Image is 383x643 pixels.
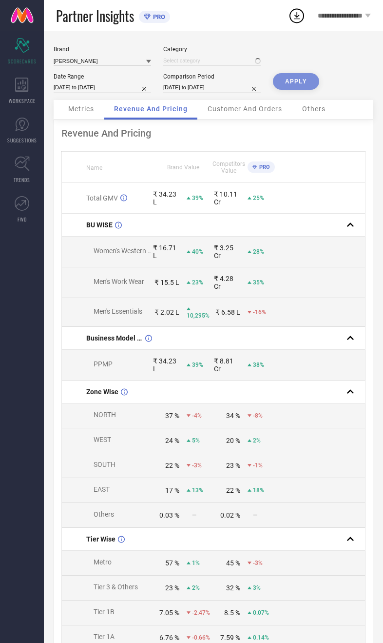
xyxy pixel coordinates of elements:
div: 24 % [165,437,179,444]
div: ₹ 15.5 L [154,279,179,286]
span: -3% [192,462,202,469]
div: 8.5 % [224,609,240,617]
div: Brand [54,46,151,53]
span: -1% [253,462,263,469]
span: 40% [192,248,203,255]
span: Men's Essentials [94,307,142,315]
span: TRENDS [14,176,30,183]
span: Zone Wise [86,388,118,396]
div: 7.59 % [220,634,240,642]
span: WORKSPACE [9,97,36,104]
span: EAST [94,485,110,493]
div: 0.02 % [220,511,240,519]
div: 34 % [226,412,240,420]
div: ₹ 4.28 Cr [214,275,240,290]
span: PPMP [94,360,113,368]
span: SOUTH [94,461,115,468]
span: Tier Wise [86,535,115,543]
div: ₹ 34.23 L [153,357,179,373]
span: NORTH [94,411,116,419]
span: Total GMV [86,194,118,202]
div: ₹ 3.25 Cr [214,244,240,260]
span: 25% [253,195,264,201]
div: 6.76 % [159,634,179,642]
div: ₹ 10.11 Cr [214,190,240,206]
div: Comparison Period [163,73,261,80]
span: Customer And Orders [208,105,282,113]
span: Men's Work Wear [94,278,144,285]
span: 1% [192,560,200,566]
div: 0.03 % [159,511,179,519]
span: 18% [253,487,264,494]
div: ₹ 2.02 L [154,308,179,316]
input: Select date range [54,82,151,93]
span: 10,295% [187,312,210,319]
span: 0.14% [253,634,269,641]
div: 22 % [226,486,240,494]
span: PRO [257,164,270,170]
div: 23 % [226,462,240,469]
span: 23% [192,279,203,286]
span: 2% [192,584,200,591]
span: Business Model Wise [86,334,143,342]
span: Competitors Value [212,161,245,174]
span: Tier 3 & Others [94,583,138,591]
div: 17 % [165,486,179,494]
div: 32 % [226,584,240,592]
span: WEST [94,436,111,443]
div: 23 % [165,584,179,592]
span: 39% [192,362,203,368]
span: 39% [192,195,203,201]
span: Name [86,164,102,171]
div: Revenue And Pricing [61,127,365,139]
span: 0.07% [253,609,269,616]
div: 22 % [165,462,179,469]
input: Select comparison period [163,82,261,93]
span: SCORECARDS [8,58,37,65]
span: — [253,512,257,519]
div: ₹ 8.81 Cr [214,357,240,373]
span: 2% [253,437,261,444]
div: ₹ 6.58 L [215,308,240,316]
div: Open download list [288,7,306,24]
span: Tier 1B [94,608,115,616]
span: 35% [253,279,264,286]
div: 45 % [226,559,240,567]
span: Metrics [68,105,94,113]
span: Revenue And Pricing [114,105,188,113]
span: SUGGESTIONS [7,137,37,144]
div: ₹ 16.71 L [153,244,179,260]
span: Tier 1A [94,633,115,641]
span: 5% [192,437,200,444]
span: -3% [253,560,263,566]
div: Date Range [54,73,151,80]
div: 57 % [165,559,179,567]
div: 20 % [226,437,240,444]
span: 3% [253,584,261,591]
span: Others [302,105,326,113]
span: PRO [151,13,165,20]
span: Brand Value [167,164,199,171]
span: -8% [253,412,263,419]
span: FWD [18,216,27,223]
span: Women's Western Wear [94,247,163,255]
div: 7.05 % [159,609,179,617]
span: -16% [253,309,266,316]
span: -4% [192,412,202,419]
div: ₹ 34.23 L [153,190,179,206]
span: -2.47% [192,609,210,616]
span: 13% [192,487,203,494]
span: — [192,512,196,519]
span: 28% [253,248,264,255]
span: 38% [253,362,264,368]
span: -0.66% [192,634,210,641]
span: Others [94,510,114,518]
span: BU WISE [86,221,113,229]
div: Category [163,46,261,53]
span: Partner Insights [56,6,134,26]
span: Metro [94,558,112,566]
div: 37 % [165,412,179,420]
